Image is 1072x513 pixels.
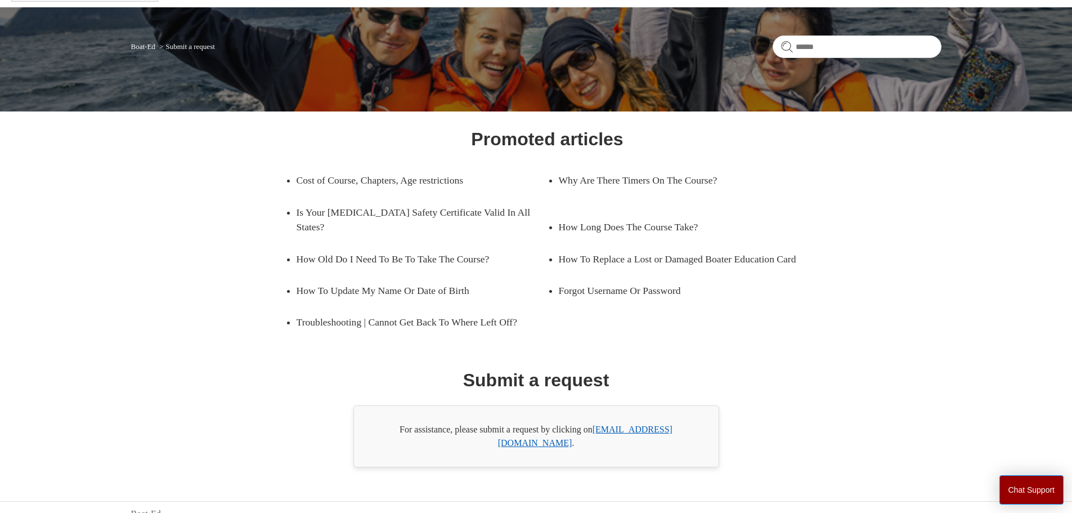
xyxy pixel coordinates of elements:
div: For assistance, please submit a request by clicking on . [353,405,719,467]
a: Boat-Ed [131,42,155,51]
a: How Long Does The Course Take? [559,211,793,243]
a: How Old Do I Need To Be To Take The Course? [297,243,531,275]
li: Submit a request [157,42,215,51]
h1: Promoted articles [471,126,623,153]
a: Why Are There Timers On The Course? [559,164,793,196]
a: How To Replace a Lost or Damaged Boater Education Card [559,243,810,275]
input: Search [773,35,941,58]
a: Cost of Course, Chapters, Age restrictions [297,164,531,196]
li: Boat-Ed [131,42,158,51]
a: Troubleshooting | Cannot Get Back To Where Left Off? [297,306,548,338]
h1: Submit a request [463,367,609,394]
a: Is Your [MEDICAL_DATA] Safety Certificate Valid In All States? [297,197,548,243]
a: Forgot Username Or Password [559,275,793,306]
button: Chat Support [999,475,1064,505]
a: How To Update My Name Or Date of Birth [297,275,531,306]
